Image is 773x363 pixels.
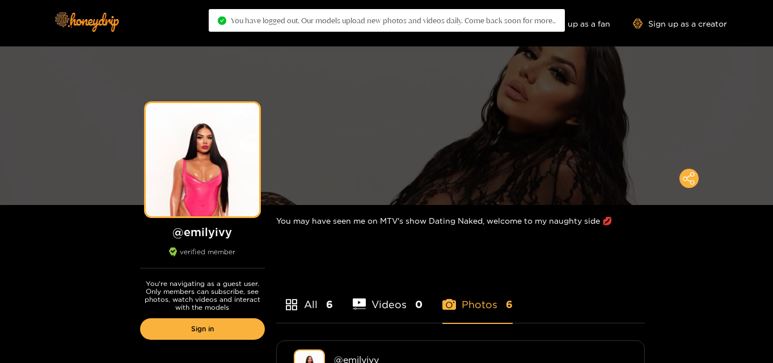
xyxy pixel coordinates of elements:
[633,19,727,28] a: Sign up as a creator
[533,19,610,28] a: Sign up as a fan
[442,272,513,323] li: Photos
[276,272,333,323] li: All
[140,247,265,268] div: verified member
[140,280,265,311] p: You're navigating as a guest user. Only members can subscribe, see photos, watch videos and inter...
[415,297,423,311] span: 0
[140,225,265,239] h1: @ emilyivy
[326,297,333,311] span: 6
[353,272,423,323] li: Videos
[140,318,265,340] a: Sign in
[231,16,556,25] span: You have logged out. Our models upload new photos and videos daily. Come back soon for more..
[218,16,226,25] span: check-circle
[506,297,513,311] span: 6
[276,205,645,236] div: You may have seen me on MTV's show Dating Naked, welcome to my naughty side 💋
[285,298,298,311] span: appstore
